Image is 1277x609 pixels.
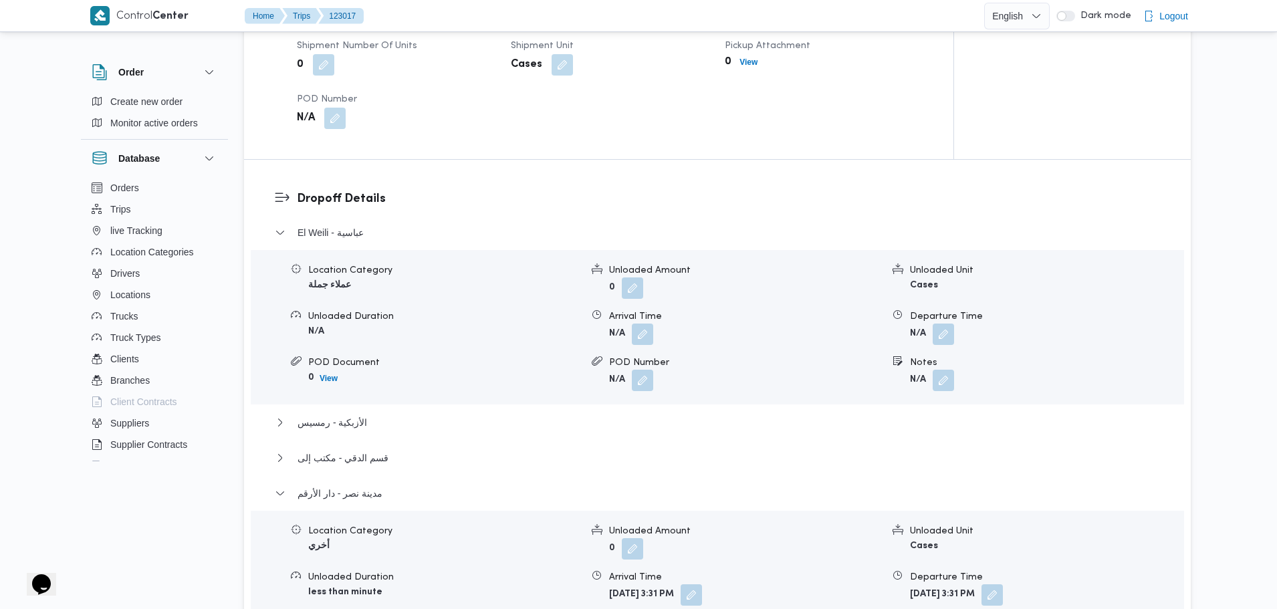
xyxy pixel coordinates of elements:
[110,458,144,474] span: Devices
[118,150,160,166] h3: Database
[1138,3,1193,29] button: Logout
[298,414,367,431] span: الأزبكية - رمسيس
[609,356,882,370] div: POD Number
[308,281,351,289] b: عملاء جملة
[110,330,160,346] span: Truck Types
[86,391,223,412] button: Client Contracts
[86,327,223,348] button: Truck Types
[110,94,183,110] span: Create new order
[110,287,150,303] span: Locations
[110,351,139,367] span: Clients
[110,437,187,453] span: Supplier Contracts
[298,485,382,501] span: مدينة نصر - دار الأرقم
[86,306,223,327] button: Trucks
[739,57,758,67] b: View
[308,588,382,596] b: less than minute
[86,412,223,434] button: Suppliers
[910,356,1183,370] div: Notes
[910,541,938,550] b: Cases
[297,110,315,126] b: N/A
[609,283,615,291] b: 0
[297,190,1161,208] h3: Dropoff Details
[609,263,882,277] div: Unloaded Amount
[308,263,581,277] div: Location Category
[734,54,763,70] button: View
[314,370,343,386] button: View
[282,8,321,24] button: Trips
[81,177,228,467] div: Database
[251,250,1184,404] div: El Weili - عباسية
[110,372,150,388] span: Branches
[298,450,388,466] span: قسم الدقي - مكتب إلى
[152,11,189,21] b: Center
[910,590,975,598] b: [DATE] 3:31 PM
[86,370,223,391] button: Branches
[245,8,285,24] button: Home
[1159,8,1188,24] span: Logout
[86,263,223,284] button: Drivers
[86,220,223,241] button: live Tracking
[90,6,110,25] img: X8yXhbKr1z7QwAAAABJRU5ErkJggg==
[609,310,882,324] div: Arrival Time
[910,570,1183,584] div: Departure Time
[725,41,810,50] span: Pickup Attachment
[110,394,177,410] span: Client Contracts
[910,310,1183,324] div: Departure Time
[910,524,1183,538] div: Unloaded Unit
[910,281,938,289] b: Cases
[725,54,731,70] b: 0
[118,64,144,80] h3: Order
[609,524,882,538] div: Unloaded Amount
[297,41,417,50] span: Shipment Number of Units
[86,455,223,477] button: Devices
[86,284,223,306] button: Locations
[110,180,139,196] span: Orders
[275,225,1161,241] button: El Weili - عباسية
[81,91,228,139] div: Order
[86,91,223,112] button: Create new order
[308,570,581,584] div: Unloaded Duration
[609,570,882,584] div: Arrival Time
[86,434,223,455] button: Supplier Contracts
[308,524,581,538] div: Location Category
[86,348,223,370] button: Clients
[86,199,223,220] button: Trips
[110,223,162,239] span: live Tracking
[110,115,198,131] span: Monitor active orders
[297,57,304,73] b: 0
[110,415,149,431] span: Suppliers
[13,556,56,596] iframe: chat widget
[308,373,314,382] b: 0
[609,329,625,338] b: N/A
[297,95,357,104] span: POD Number
[609,543,615,552] b: 0
[318,8,364,24] button: 123017
[320,374,338,383] b: View
[609,590,674,598] b: [DATE] 3:31 PM
[92,150,217,166] button: Database
[275,414,1161,431] button: الأزبكية - رمسيس
[609,375,625,384] b: N/A
[910,263,1183,277] div: Unloaded Unit
[511,41,574,50] span: Shipment Unit
[110,244,194,260] span: Location Categories
[110,265,140,281] span: Drivers
[511,57,542,73] b: Cases
[910,375,926,384] b: N/A
[1075,11,1131,21] span: Dark mode
[308,356,581,370] div: POD Document
[275,485,1161,501] button: مدينة نصر - دار الأرقم
[298,225,364,241] span: El Weili - عباسية
[308,541,330,550] b: أخري
[86,177,223,199] button: Orders
[308,310,581,324] div: Unloaded Duration
[92,64,217,80] button: Order
[86,112,223,134] button: Monitor active orders
[86,241,223,263] button: Location Categories
[308,327,324,336] b: N/A
[110,201,131,217] span: Trips
[110,308,138,324] span: Trucks
[910,329,926,338] b: N/A
[275,450,1161,466] button: قسم الدقي - مكتب إلى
